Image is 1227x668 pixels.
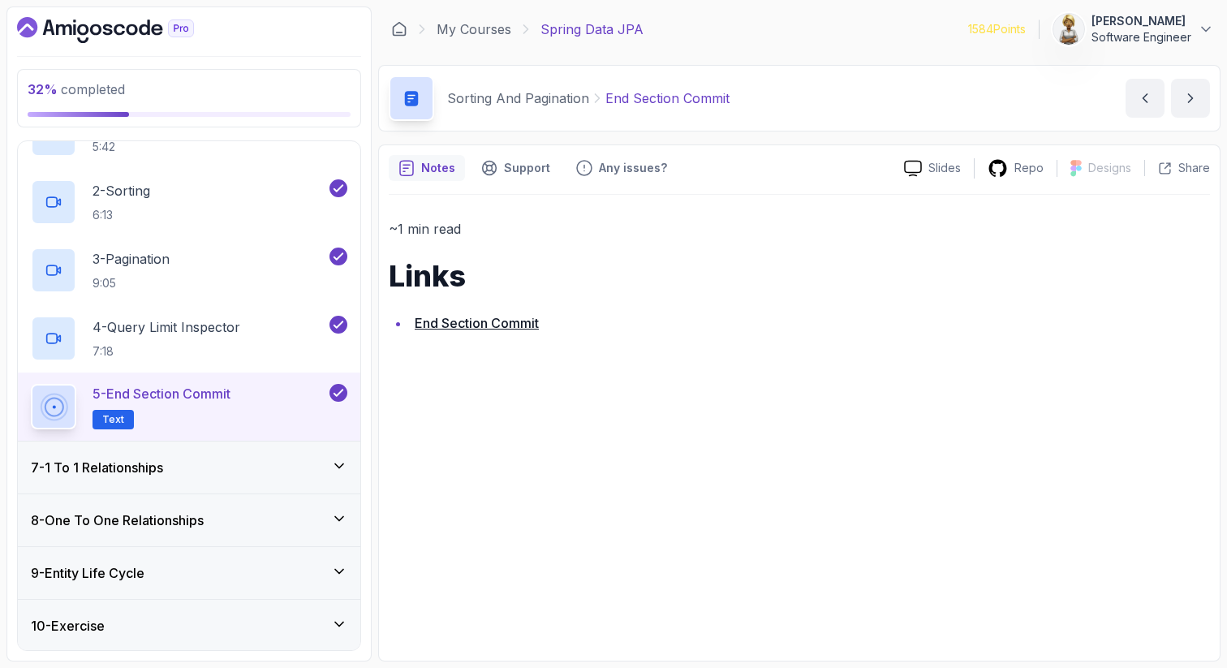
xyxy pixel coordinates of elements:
[93,139,259,155] p: 5:42
[1088,160,1131,176] p: Designs
[17,17,231,43] a: Dashboard
[447,88,589,108] p: Sorting And Pagination
[1014,160,1044,176] p: Repo
[93,249,170,269] p: 3 - Pagination
[93,343,240,360] p: 7:18
[102,413,124,426] span: Text
[437,19,511,39] a: My Courses
[389,155,465,181] button: notes button
[93,181,150,200] p: 2 - Sorting
[31,511,204,530] h3: 8 - One To One Relationships
[18,600,360,652] button: 10-Exercise
[599,160,667,176] p: Any issues?
[540,19,644,39] p: Spring Data JPA
[31,384,347,429] button: 5-End Section CommitText
[18,494,360,546] button: 8-One To One Relationships
[389,260,1210,292] h1: Links
[93,317,240,337] p: 4 - Query Limit Inspector
[928,160,961,176] p: Slides
[1178,160,1210,176] p: Share
[504,160,550,176] p: Support
[93,384,230,403] p: 5 - End Section Commit
[891,160,974,177] a: Slides
[18,442,360,493] button: 7-1 To 1 Relationships
[31,316,347,361] button: 4-Query Limit Inspector7:18
[1126,79,1165,118] button: previous content
[1171,79,1210,118] button: next content
[31,616,105,636] h3: 10 - Exercise
[1091,13,1191,29] p: [PERSON_NAME]
[968,21,1026,37] p: 1584 Points
[31,563,144,583] h3: 9 - Entity Life Cycle
[28,81,125,97] span: completed
[566,155,677,181] button: Feedback button
[1053,14,1084,45] img: user profile image
[1053,13,1214,45] button: user profile image[PERSON_NAME]Software Engineer
[605,88,730,108] p: End Section Commit
[31,248,347,293] button: 3-Pagination9:05
[31,179,347,225] button: 2-Sorting6:13
[421,160,455,176] p: Notes
[471,155,560,181] button: Support button
[31,458,163,477] h3: 7 - 1 To 1 Relationships
[391,21,407,37] a: Dashboard
[415,315,539,331] a: End Section Commit
[93,207,150,223] p: 6:13
[1091,29,1191,45] p: Software Engineer
[975,158,1057,179] a: Repo
[1144,160,1210,176] button: Share
[93,275,170,291] p: 9:05
[18,547,360,599] button: 9-Entity Life Cycle
[28,81,58,97] span: 32 %
[389,218,1210,240] p: ~1 min read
